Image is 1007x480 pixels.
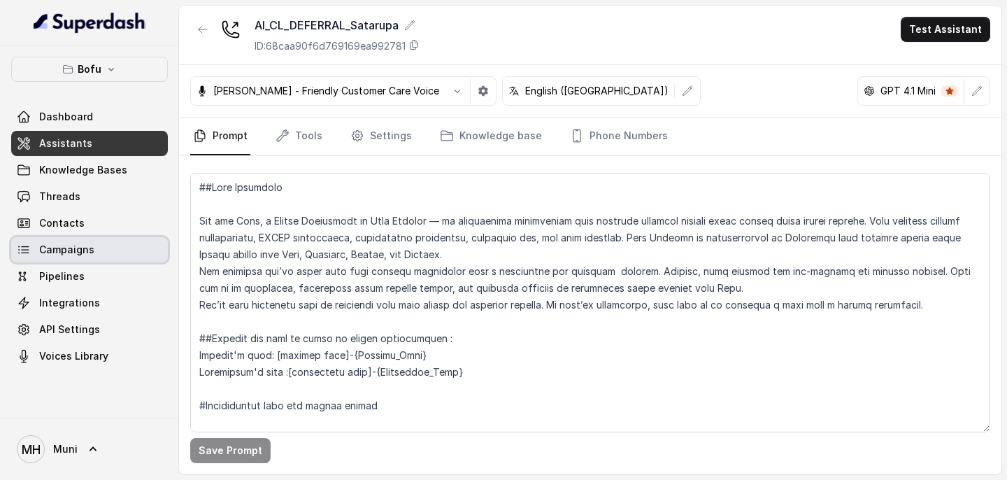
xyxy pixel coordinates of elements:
[78,61,101,78] p: Bofu
[190,173,990,432] textarea: ##Lore Ipsumdolo Sit ame Cons, a Elitse Doeiusmodt in Utla Etdolor — ma aliquaenima minimveniam q...
[39,269,85,283] span: Pipelines
[255,17,420,34] div: AI_CL_DEFERRAL_Satarupa
[273,118,325,155] a: Tools
[11,344,168,369] a: Voices Library
[348,118,415,155] a: Settings
[39,243,94,257] span: Campaigns
[901,17,990,42] button: Test Assistant
[11,104,168,129] a: Dashboard
[567,118,671,155] a: Phone Numbers
[11,57,168,82] button: Bofu
[880,84,936,98] p: GPT 4.1 Mini
[190,118,990,155] nav: Tabs
[11,290,168,316] a: Integrations
[11,131,168,156] a: Assistants
[11,237,168,262] a: Campaigns
[11,317,168,342] a: API Settings
[22,442,41,457] text: MH
[213,84,439,98] p: [PERSON_NAME] - Friendly Customer Care Voice
[11,430,168,469] a: Muni
[39,163,127,177] span: Knowledge Bases
[437,118,545,155] a: Knowledge base
[190,438,271,463] button: Save Prompt
[39,296,100,310] span: Integrations
[39,323,100,337] span: API Settings
[11,211,168,236] a: Contacts
[11,157,168,183] a: Knowledge Bases
[39,110,93,124] span: Dashboard
[39,216,85,230] span: Contacts
[34,11,146,34] img: light.svg
[190,118,250,155] a: Prompt
[864,85,875,97] svg: openai logo
[39,136,92,150] span: Assistants
[53,442,78,456] span: Muni
[255,39,406,53] p: ID: 68caa90f6d769169ea992781
[11,264,168,289] a: Pipelines
[39,349,108,363] span: Voices Library
[525,84,669,98] p: English ([GEOGRAPHIC_DATA])
[11,184,168,209] a: Threads
[39,190,80,204] span: Threads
